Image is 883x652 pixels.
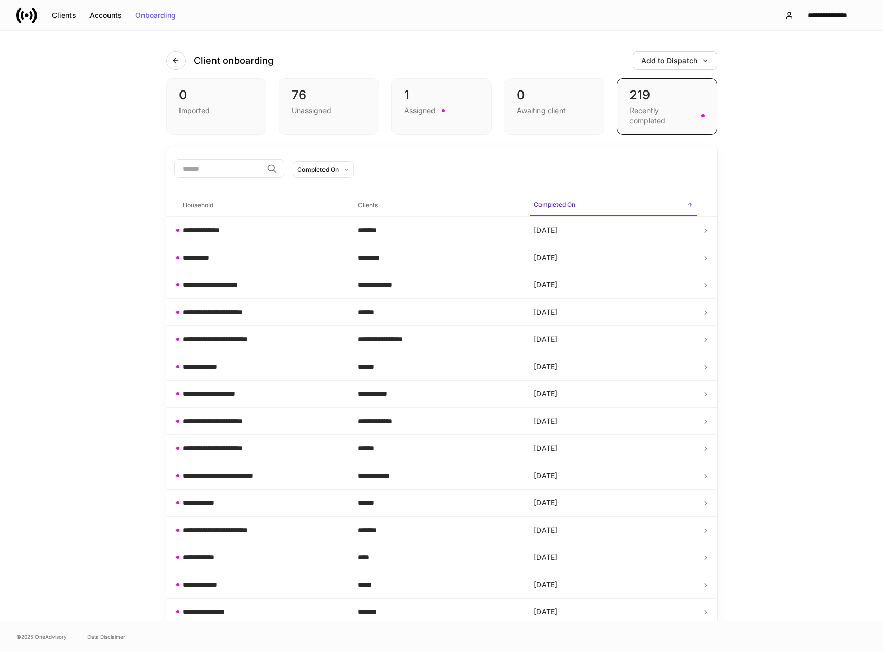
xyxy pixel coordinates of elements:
td: [DATE] [526,435,701,462]
div: Clients [52,12,76,19]
h6: Completed On [534,200,575,209]
td: [DATE] [526,244,701,271]
td: [DATE] [526,544,701,571]
div: Onboarding [135,12,176,19]
span: Clients [354,195,521,216]
div: 0Awaiting client [504,78,604,135]
div: Awaiting client [517,105,566,116]
h4: Client onboarding [194,55,274,67]
div: Completed On [297,165,339,174]
div: 76Unassigned [279,78,379,135]
div: 219 [629,87,704,103]
span: © 2025 OneAdvisory [16,632,67,641]
td: [DATE] [526,462,701,490]
span: Completed On [530,194,697,216]
td: [DATE] [526,299,701,326]
td: [DATE] [526,381,701,408]
div: 219Recently completed [617,78,717,135]
td: [DATE] [526,517,701,544]
button: Accounts [83,7,129,24]
div: Accounts [89,12,122,19]
td: [DATE] [526,353,701,381]
td: [DATE] [526,271,701,299]
td: [DATE] [526,490,701,517]
div: Imported [179,105,210,116]
td: [DATE] [526,571,701,599]
button: Add to Dispatch [633,51,717,70]
button: Completed On [293,161,354,178]
div: 0 [179,87,254,103]
div: Recently completed [629,105,695,126]
div: 0 [517,87,591,103]
span: Household [178,195,346,216]
div: 76 [292,87,366,103]
td: [DATE] [526,408,701,435]
button: Clients [45,7,83,24]
div: Assigned [404,105,436,116]
button: Onboarding [129,7,183,24]
h6: Clients [358,200,378,210]
div: Unassigned [292,105,331,116]
a: Data Disclaimer [87,632,125,641]
td: [DATE] [526,217,701,244]
div: 1Assigned [391,78,492,135]
td: [DATE] [526,326,701,353]
td: [DATE] [526,599,701,626]
div: 0Imported [166,78,266,135]
div: Add to Dispatch [641,57,709,64]
h6: Household [183,200,213,210]
div: 1 [404,87,479,103]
